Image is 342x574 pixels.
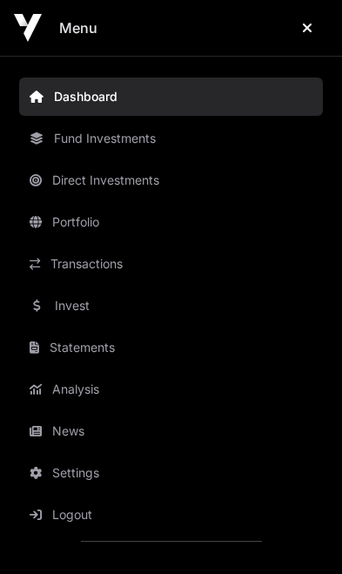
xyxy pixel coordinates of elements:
[19,496,330,534] button: Logout
[19,245,323,283] a: Transactions
[19,119,323,158] a: Fund Investments
[19,454,323,492] a: Settings
[19,328,323,367] a: Statements
[19,161,323,199] a: Direct Investments
[286,10,328,45] button: Close
[19,412,323,450] a: News
[19,370,323,409] a: Analysis
[59,17,97,38] h2: Menu
[14,14,42,42] img: Icehouse Ventures Logo
[19,287,323,325] a: Invest
[19,78,323,116] a: Dashboard
[255,490,342,574] iframe: Chat Widget
[19,203,323,241] a: Portfolio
